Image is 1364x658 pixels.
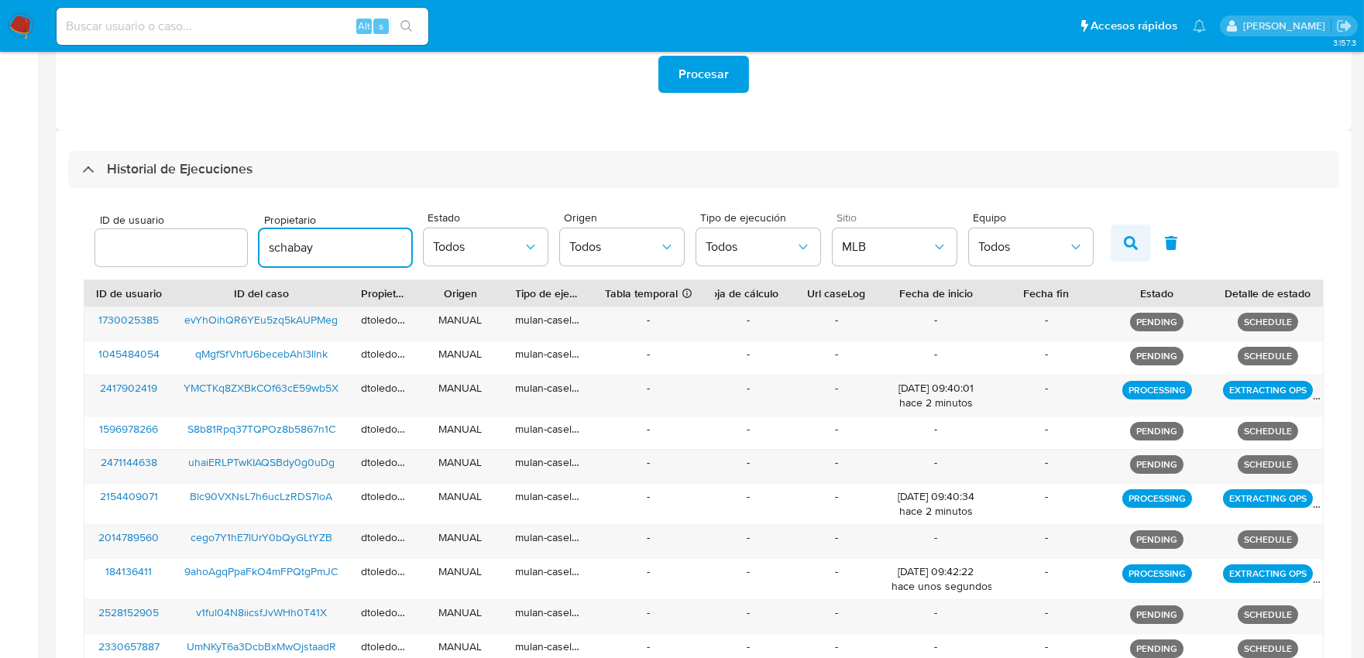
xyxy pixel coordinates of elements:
span: s [379,19,383,33]
a: Notificaciones [1193,19,1206,33]
span: 3.157.3 [1333,36,1356,49]
input: Buscar usuario o caso... [57,16,428,36]
span: Alt [358,19,370,33]
span: Accesos rápidos [1091,18,1177,34]
button: search-icon [390,15,422,37]
a: Salir [1336,18,1352,34]
p: sandra.chabay@mercadolibre.com [1243,19,1331,33]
